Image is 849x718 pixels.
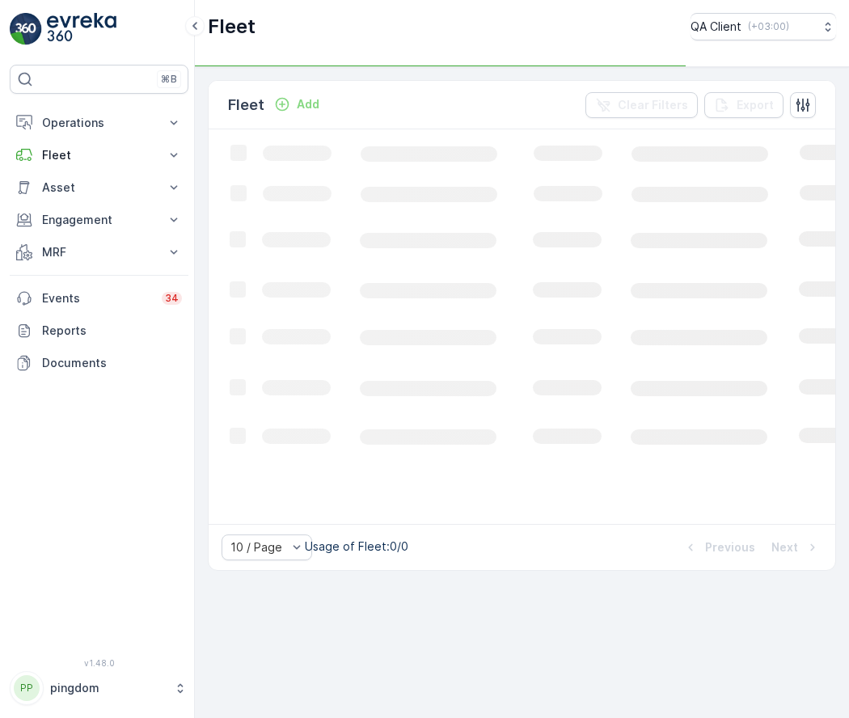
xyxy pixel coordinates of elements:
[305,538,408,555] p: Usage of Fleet : 0/0
[618,97,688,113] p: Clear Filters
[10,13,42,45] img: logo
[10,671,188,705] button: PPpingdom
[10,171,188,204] button: Asset
[748,20,789,33] p: ( +03:00 )
[771,539,798,555] p: Next
[268,95,326,114] button: Add
[208,14,256,40] p: Fleet
[42,290,152,306] p: Events
[10,236,188,268] button: MRF
[704,92,784,118] button: Export
[10,347,188,379] a: Documents
[10,282,188,315] a: Events34
[705,539,755,555] p: Previous
[14,675,40,701] div: PP
[297,96,319,112] p: Add
[42,115,156,131] p: Operations
[10,658,188,668] span: v 1.48.0
[691,19,741,35] p: QA Client
[161,73,177,86] p: ⌘B
[228,94,264,116] p: Fleet
[165,292,179,305] p: 34
[50,680,166,696] p: pingdom
[42,212,156,228] p: Engagement
[47,13,116,45] img: logo_light-DOdMpM7g.png
[681,538,757,557] button: Previous
[42,323,182,339] p: Reports
[42,355,182,371] p: Documents
[10,139,188,171] button: Fleet
[42,147,156,163] p: Fleet
[585,92,698,118] button: Clear Filters
[691,13,836,40] button: QA Client(+03:00)
[737,97,774,113] p: Export
[10,107,188,139] button: Operations
[42,244,156,260] p: MRF
[770,538,822,557] button: Next
[10,204,188,236] button: Engagement
[42,179,156,196] p: Asset
[10,315,188,347] a: Reports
